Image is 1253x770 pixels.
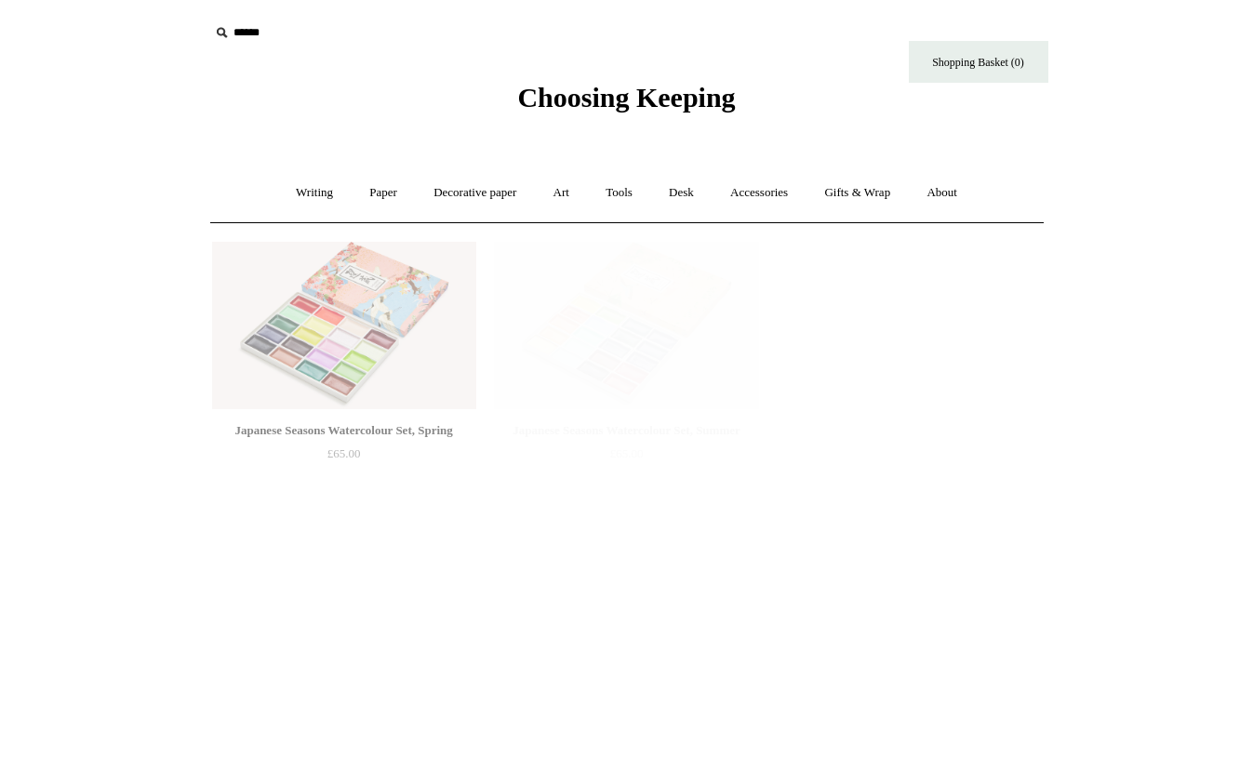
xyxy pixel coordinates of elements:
span: £65.00 [327,446,361,460]
div: Japanese Seasons Watercolour Set, Summer [499,419,753,442]
a: Shopping Basket (0) [909,41,1048,83]
a: Japanese Seasons Watercolour Set, Spring £65.00 [212,419,476,496]
a: Japanese Seasons Watercolour Set, Spring Japanese Seasons Watercolour Set, Spring [212,242,476,409]
span: Choosing Keeping [517,82,735,113]
a: Decorative paper [417,168,533,218]
a: Writing [279,168,350,218]
img: Japanese Seasons Watercolour Set, Spring [212,242,476,409]
a: Tools [589,168,649,218]
a: Gifts & Wrap [807,168,907,218]
a: Choosing Keeping [517,97,735,110]
a: Accessories [713,168,805,218]
a: Art [537,168,586,218]
a: Paper [353,168,414,218]
a: Desk [652,168,711,218]
a: Japanese Seasons Watercolour Set, Summer Japanese Seasons Watercolour Set, Summer [494,242,758,409]
div: Japanese Seasons Watercolour Set, Spring [217,419,472,442]
a: Japanese Seasons Watercolour Set, Summer £65.00 [494,419,758,496]
span: £65.00 [610,446,644,460]
img: Japanese Seasons Watercolour Set, Summer [494,242,758,409]
a: About [910,168,974,218]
